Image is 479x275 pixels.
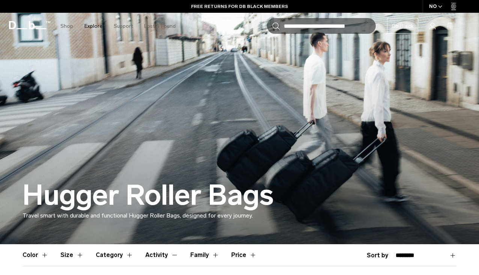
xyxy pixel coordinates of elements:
[84,13,102,39] a: Explore
[60,13,73,39] a: Shop
[114,13,133,39] a: Support
[96,244,133,266] button: Toggle Filter
[191,3,288,10] a: FREE RETURNS FOR DB BLACK MEMBERS
[145,244,178,266] button: Toggle Filter
[23,212,253,219] span: Travel smart with durable and functional Hugger Roller Bags, designed for every journey.
[23,244,48,266] button: Toggle Filter
[190,244,219,266] button: Toggle Filter
[55,13,181,39] nav: Main Navigation
[23,180,274,211] h1: Hugger Roller Bags
[231,244,257,266] button: Toggle Price
[387,18,418,34] a: Db Black
[144,13,176,39] a: Lost & Found
[60,244,84,266] button: Toggle Filter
